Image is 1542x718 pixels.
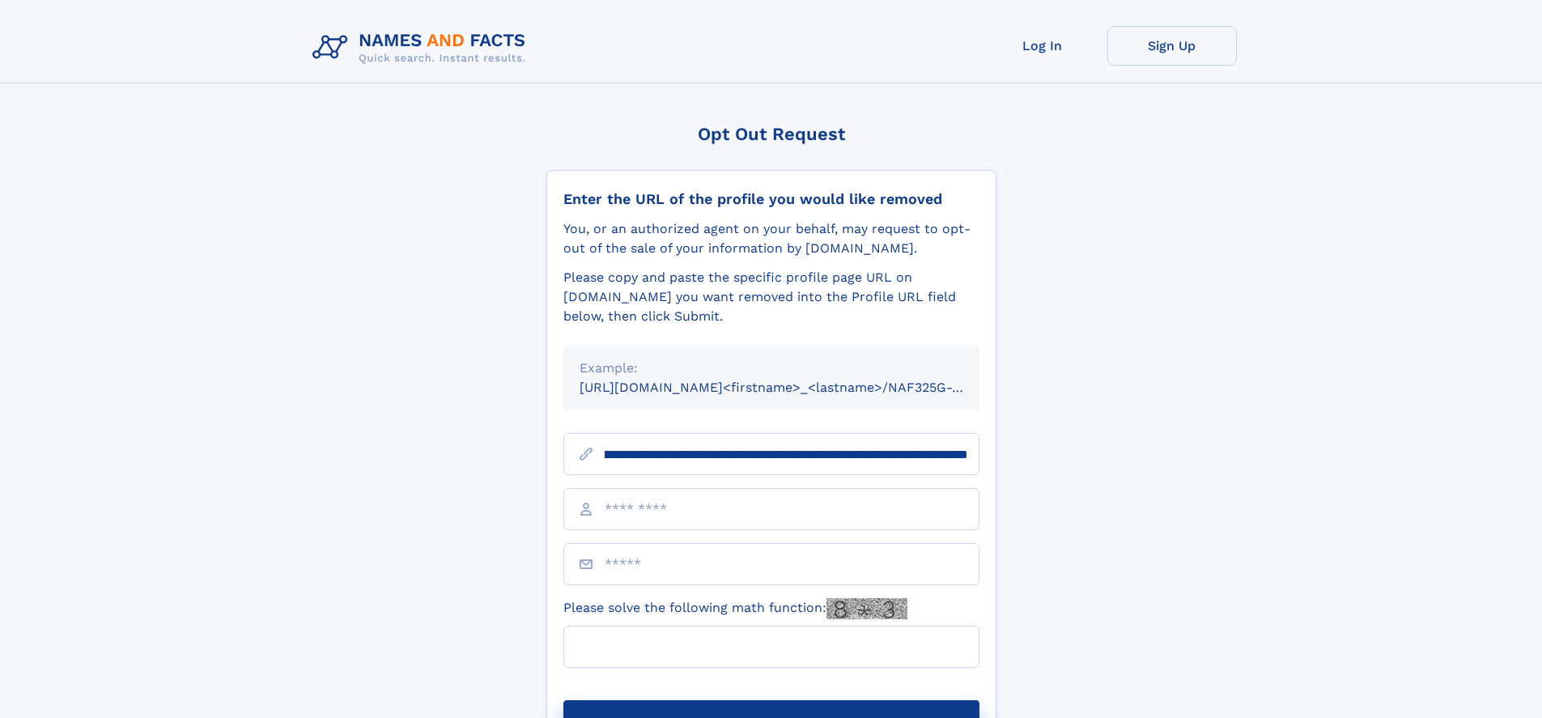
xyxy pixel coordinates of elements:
[306,26,539,70] img: Logo Names and Facts
[563,190,979,208] div: Enter the URL of the profile you would like removed
[580,359,963,378] div: Example:
[1107,26,1237,66] a: Sign Up
[563,598,907,619] label: Please solve the following math function:
[563,219,979,258] div: You, or an authorized agent on your behalf, may request to opt-out of the sale of your informatio...
[978,26,1107,66] a: Log In
[563,268,979,326] div: Please copy and paste the specific profile page URL on [DOMAIN_NAME] you want removed into the Pr...
[580,380,1010,395] small: [URL][DOMAIN_NAME]<firstname>_<lastname>/NAF325G-xxxxxxxx
[546,124,996,144] div: Opt Out Request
